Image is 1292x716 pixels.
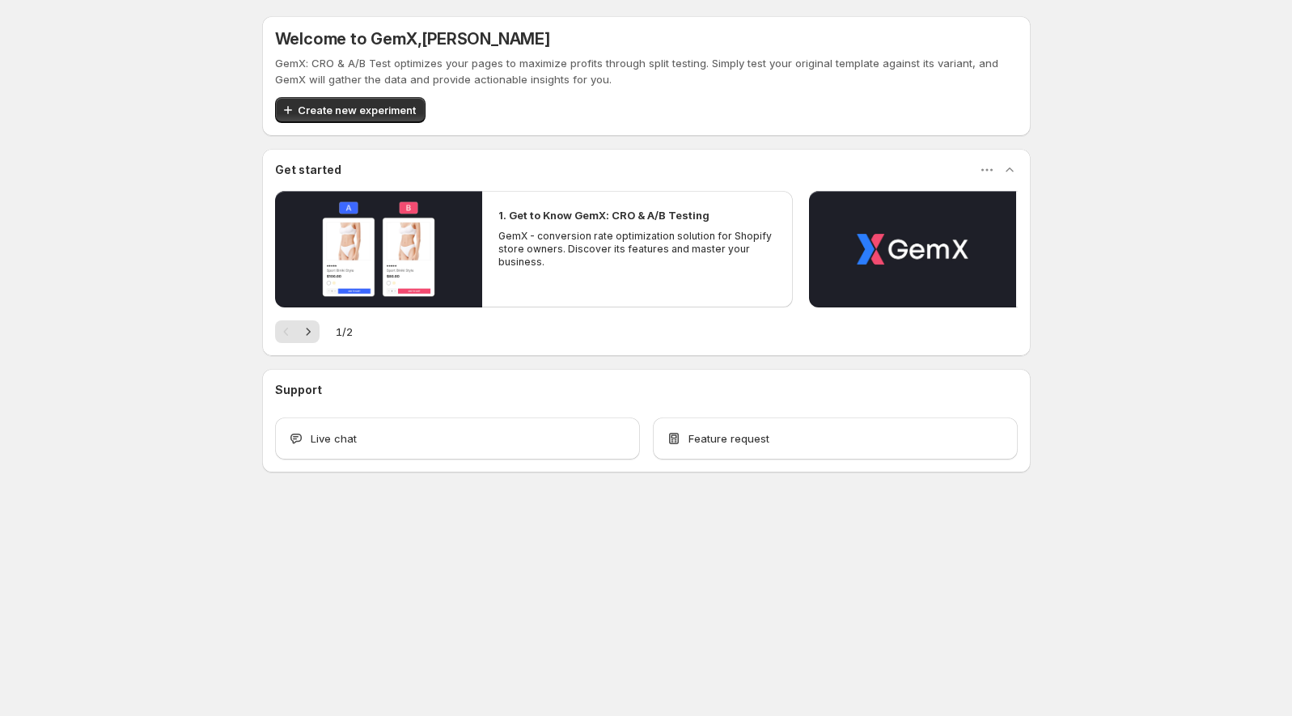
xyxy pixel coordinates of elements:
[275,97,426,123] button: Create new experiment
[688,430,769,447] span: Feature request
[298,102,416,118] span: Create new experiment
[275,382,322,398] h3: Support
[417,29,550,49] span: , [PERSON_NAME]
[275,162,341,178] h3: Get started
[311,430,357,447] span: Live chat
[275,29,550,49] h5: Welcome to GemX
[336,324,353,340] span: 1 / 2
[498,230,777,269] p: GemX - conversion rate optimization solution for Shopify store owners. Discover its features and ...
[498,207,710,223] h2: 1. Get to Know GemX: CRO & A/B Testing
[297,320,320,343] button: Next
[809,191,1016,307] button: Play video
[275,191,482,307] button: Play video
[275,55,1018,87] p: GemX: CRO & A/B Test optimizes your pages to maximize profits through split testing. Simply test ...
[275,320,320,343] nav: Pagination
